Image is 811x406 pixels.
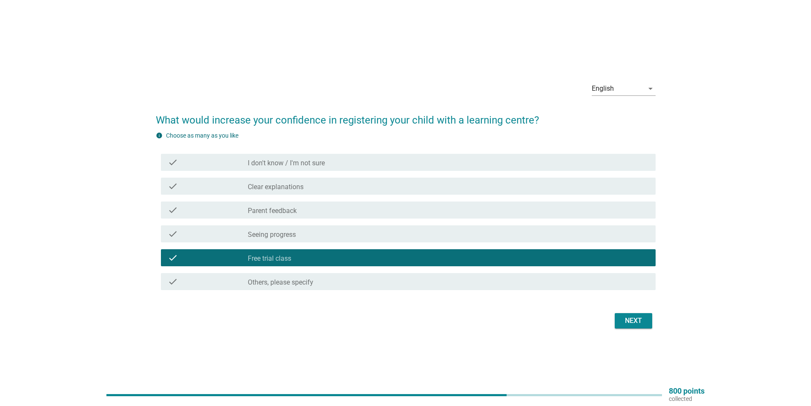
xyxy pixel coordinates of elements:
label: Free trial class [248,254,291,263]
p: collected [669,395,705,403]
div: English [592,85,614,92]
p: 800 points [669,387,705,395]
label: Parent feedback [248,207,297,215]
div: Next [622,316,645,326]
i: check [168,205,178,215]
label: Seeing progress [248,230,296,239]
h2: What would increase your confidence in registering your child with a learning centre? [156,104,656,128]
i: check [168,157,178,167]
label: Others, please specify [248,278,313,287]
i: check [168,181,178,191]
label: Clear explanations [248,183,304,191]
label: I don't know / I'm not sure [248,159,325,167]
i: check [168,253,178,263]
i: check [168,276,178,287]
label: Choose as many as you like [166,132,238,139]
i: info [156,132,163,139]
button: Next [615,313,652,328]
i: check [168,229,178,239]
i: arrow_drop_down [645,84,656,94]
